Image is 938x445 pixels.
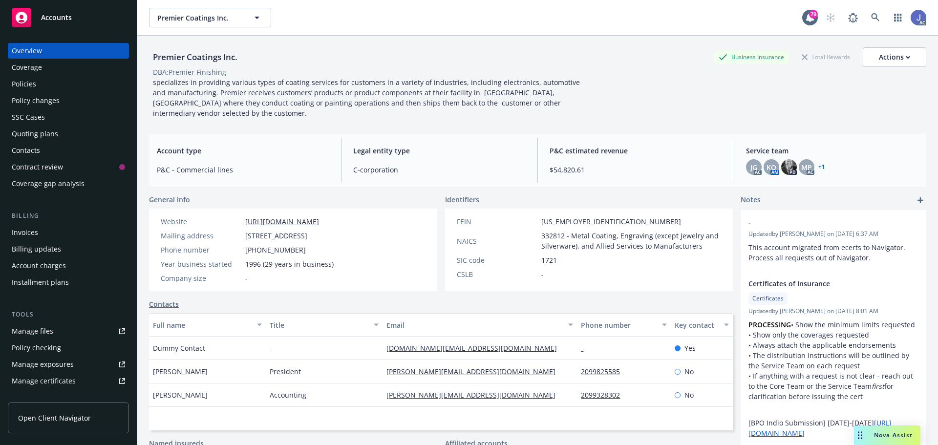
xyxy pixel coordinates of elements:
[12,93,60,108] div: Policy changes
[809,10,818,19] div: 79
[911,10,926,25] img: photo
[12,43,42,59] div: Overview
[12,258,66,274] div: Account charges
[752,294,784,303] span: Certificates
[741,194,761,206] span: Notes
[149,8,271,27] button: Premier Coatings Inc.
[541,216,681,227] span: [US_EMPLOYER_IDENTIFICATION_NUMBER]
[888,8,908,27] a: Switch app
[746,146,918,156] span: Service team
[12,126,58,142] div: Quoting plans
[386,320,562,330] div: Email
[8,275,129,290] a: Installment plans
[577,313,670,337] button: Phone number
[149,299,179,309] a: Contacts
[8,310,129,319] div: Tools
[8,159,129,175] a: Contract review
[748,320,791,329] strong: PROCESSING
[748,230,918,238] span: Updated by [PERSON_NAME] on [DATE] 6:37 AM
[748,243,907,262] span: This account migrated from ecerts to Navigator. Process all requests out of Navigator.
[157,146,329,156] span: Account type
[915,194,926,206] a: add
[550,146,722,156] span: P&C estimated revenue
[684,366,694,377] span: No
[457,236,537,246] div: NAICS
[161,259,241,269] div: Year business started
[581,390,628,400] a: 2099328302
[8,357,129,372] a: Manage exposures
[671,313,733,337] button: Key contact
[153,366,208,377] span: [PERSON_NAME]
[874,431,913,439] span: Nova Assist
[386,390,563,400] a: [PERSON_NAME][EMAIL_ADDRESS][DOMAIN_NAME]
[445,194,479,205] span: Identifiers
[748,307,918,316] span: Updated by [PERSON_NAME] on [DATE] 8:01 AM
[153,390,208,400] span: [PERSON_NAME]
[767,162,776,172] span: KO
[8,76,129,92] a: Policies
[781,159,797,175] img: photo
[541,231,722,251] span: 332812 - Metal Coating, Engraving (except Jewelry and Silverware), and Allied Services to Manufac...
[581,320,656,330] div: Phone number
[153,67,226,77] div: DBA: Premier Finishing
[8,225,129,240] a: Invoices
[161,231,241,241] div: Mailing address
[153,343,205,353] span: Dummy Contact
[854,425,920,445] button: Nova Assist
[153,320,251,330] div: Full name
[245,273,248,283] span: -
[872,381,884,391] em: first
[879,48,910,66] div: Actions
[797,51,855,63] div: Total Rewards
[821,8,840,27] a: Start snowing
[12,275,69,290] div: Installment plans
[245,217,319,226] a: [URL][DOMAIN_NAME]
[748,418,918,438] p: [BPO Indio Submission] [DATE]-[DATE]
[161,273,241,283] div: Company size
[541,255,557,265] span: 1721
[863,47,926,67] button: Actions
[550,165,722,175] span: $54,820.61
[843,8,863,27] a: Report a Bug
[684,343,696,353] span: Yes
[270,343,272,353] span: -
[383,313,577,337] button: Email
[8,93,129,108] a: Policy changes
[270,390,306,400] span: Accounting
[8,323,129,339] a: Manage files
[818,164,825,170] a: +1
[245,245,306,255] span: [PHONE_NUMBER]
[457,269,537,279] div: CSLB
[8,241,129,257] a: Billing updates
[41,14,72,21] span: Accounts
[12,109,45,125] div: SSC Cases
[12,373,76,389] div: Manage certificates
[8,109,129,125] a: SSC Cases
[12,76,36,92] div: Policies
[353,146,526,156] span: Legal entity type
[8,390,129,405] a: Manage claims
[854,425,866,445] div: Drag to move
[12,390,61,405] div: Manage claims
[8,176,129,191] a: Coverage gap analysis
[714,51,789,63] div: Business Insurance
[741,210,926,271] div: -Updatedby [PERSON_NAME] on [DATE] 6:37 AMThis account migrated from ecerts to Navigator. Process...
[149,51,241,64] div: Premier Coatings Inc.
[8,340,129,356] a: Policy checking
[748,218,893,228] span: -
[541,269,544,279] span: -
[386,367,563,376] a: [PERSON_NAME][EMAIL_ADDRESS][DOMAIN_NAME]
[386,343,565,353] a: [DOMAIN_NAME][EMAIL_ADDRESS][DOMAIN_NAME]
[457,255,537,265] div: SIC code
[270,366,301,377] span: President
[581,343,591,353] a: -
[8,43,129,59] a: Overview
[866,8,885,27] a: Search
[266,313,383,337] button: Title
[12,323,53,339] div: Manage files
[8,60,129,75] a: Coverage
[353,165,526,175] span: C-corporation
[12,143,40,158] div: Contacts
[161,216,241,227] div: Website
